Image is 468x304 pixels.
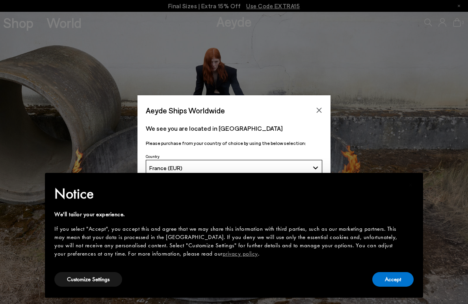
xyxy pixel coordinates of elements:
p: Please purchase from your country of choice by using the below selection: [146,139,322,147]
button: Accept [372,272,414,287]
span: France (EUR) [149,165,182,171]
h2: Notice [54,184,401,204]
span: × [408,178,413,191]
p: We see you are located in [GEOGRAPHIC_DATA] [146,124,322,133]
span: Aeyde Ships Worldwide [146,104,225,117]
button: Customize Settings [54,272,122,287]
button: Close this notice [401,175,420,194]
span: Country [146,154,160,159]
div: We'll tailor your experience. [54,210,401,219]
a: privacy policy [223,250,258,258]
div: If you select "Accept", you accept this and agree that we may share this information with third p... [54,225,401,258]
button: Close [313,104,325,116]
